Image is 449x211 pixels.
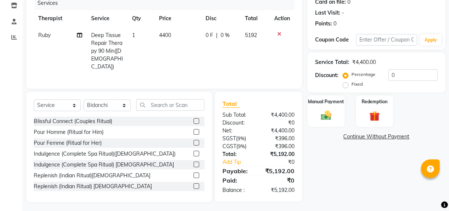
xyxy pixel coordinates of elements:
[128,10,155,27] th: Qty
[265,158,300,166] div: ₹0
[34,172,150,180] div: Replenish (Indian Ritual)[DEMOGRAPHIC_DATA]
[356,34,417,46] input: Enter Offer / Coupon Code
[315,9,340,17] div: Last Visit:
[222,100,240,108] span: Total
[159,32,171,39] span: 4400
[217,143,258,150] div: ( )
[221,31,230,39] span: 0 %
[366,110,383,122] img: _gift.svg
[217,158,265,166] a: Add Tip
[34,161,174,169] div: Indulgence (Complete Spa Ritual) [DEMOGRAPHIC_DATA]
[351,81,363,88] label: Fixed
[318,110,334,122] img: _cash.svg
[34,128,104,136] div: Pour Homme (Ritual for Him)
[238,143,245,149] span: 9%
[216,31,218,39] span: |
[308,98,344,105] label: Manual Payment
[309,133,444,141] a: Continue Without Payment
[362,98,387,105] label: Redemption
[222,143,236,150] span: CGST
[315,36,356,44] div: Coupon Code
[217,166,258,175] div: Payable:
[420,34,441,46] button: Apply
[258,166,300,175] div: ₹5,192.00
[258,127,300,135] div: ₹4,400.00
[245,32,257,39] span: 5192
[34,183,152,190] div: Replenish (Indian Ritual) [DEMOGRAPHIC_DATA]
[38,32,51,39] span: Ruby
[91,32,123,70] span: Deep Tissue Repair Therapy 90 Min([DEMOGRAPHIC_DATA])
[240,10,270,27] th: Total
[34,150,176,158] div: Indulgence (Complete Spa Ritual)([DEMOGRAPHIC_DATA])
[222,135,236,142] span: SGST
[217,186,258,194] div: Balance :
[206,31,213,39] span: 0 F
[258,135,300,143] div: ₹396.00
[258,186,300,194] div: ₹5,192.00
[333,20,336,28] div: 0
[315,20,332,28] div: Points:
[351,71,375,78] label: Percentage
[315,71,338,79] div: Discount:
[132,32,135,39] span: 1
[217,111,258,119] div: Sub Total:
[258,143,300,150] div: ₹396.00
[258,150,300,158] div: ₹5,192.00
[217,119,258,127] div: Discount:
[258,176,300,185] div: ₹0
[217,176,258,185] div: Paid:
[237,135,245,141] span: 9%
[315,58,349,66] div: Service Total:
[258,111,300,119] div: ₹4,400.00
[342,9,344,17] div: -
[136,99,204,111] input: Search or Scan
[217,127,258,135] div: Net:
[34,10,87,27] th: Therapist
[217,135,258,143] div: ( )
[201,10,240,27] th: Disc
[34,117,112,125] div: Blissful Connect (Couples Ritual)
[155,10,201,27] th: Price
[87,10,128,27] th: Service
[352,58,376,66] div: ₹4,400.00
[258,119,300,127] div: ₹0
[34,139,102,147] div: Pour Femme (Ritual for Her)
[217,150,258,158] div: Total:
[270,10,294,27] th: Action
